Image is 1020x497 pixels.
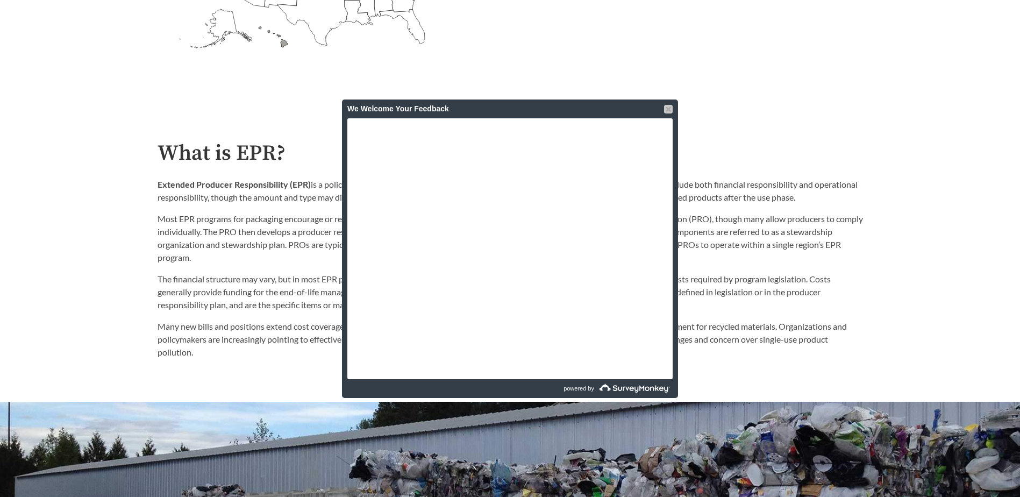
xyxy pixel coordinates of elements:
p: is a policy approach that assigns producers responsibility for the end-of-life of products. This ... [158,178,863,204]
p: The financial structure may vary, but in most EPR programs producers pay fees to the PRO. The PRO... [158,273,863,311]
a: powered by [511,379,673,398]
span: powered by [564,379,594,398]
p: Most EPR programs for packaging encourage or require producers of packaging products to join a co... [158,212,863,264]
h2: What is EPR? [158,141,863,166]
strong: Extended Producer Responsibility (EPR) [158,179,311,189]
p: Many new bills and positions extend cost coverage to include outreach and education, infrastructu... [158,320,863,359]
div: We Welcome Your Feedback [347,100,673,118]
